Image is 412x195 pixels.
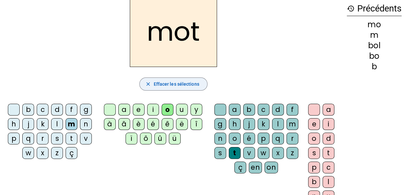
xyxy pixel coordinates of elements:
div: d [272,104,284,116]
div: l [272,118,284,130]
div: ê [162,118,173,130]
div: h [8,118,20,130]
div: h [229,118,241,130]
div: u [176,104,188,116]
div: v [243,147,255,159]
div: o [229,133,241,144]
div: mo [347,21,402,29]
div: û [154,133,166,144]
div: é [147,118,159,130]
div: w [22,147,34,159]
div: bol [347,42,402,50]
div: f [66,104,77,116]
div: k [37,118,49,130]
div: v [80,133,92,144]
div: q [22,133,34,144]
div: î [190,118,202,130]
div: on [265,162,278,173]
div: s [214,147,226,159]
div: ü [169,133,181,144]
div: d [51,104,63,116]
button: Effacer les sélections [139,77,207,91]
div: c [323,162,334,173]
div: o [162,104,173,116]
div: y [190,104,202,116]
div: n [80,118,92,130]
div: r [286,133,298,144]
div: g [80,104,92,116]
div: a [118,104,130,116]
div: e [133,104,145,116]
div: ô [140,133,152,144]
div: m [347,31,402,39]
div: ï [126,133,137,144]
div: bo [347,52,402,60]
div: é [243,133,255,144]
div: b [347,63,402,71]
div: x [37,147,49,159]
div: k [258,118,269,130]
div: t [229,147,241,159]
div: q [272,133,284,144]
div: a [229,104,241,116]
div: x [272,147,284,159]
div: w [258,147,269,159]
div: b [308,176,320,188]
div: e [308,118,320,130]
div: p [8,133,20,144]
div: j [243,118,255,130]
div: t [66,133,77,144]
div: f [286,104,298,116]
div: ç [66,147,77,159]
div: g [214,118,226,130]
div: p [258,133,269,144]
div: â [118,118,130,130]
div: l [323,176,334,188]
div: à [104,118,116,130]
div: d [323,133,334,144]
div: i [323,118,334,130]
mat-icon: close [145,81,151,87]
div: a [323,104,334,116]
div: b [243,104,255,116]
div: è [133,118,145,130]
div: b [22,104,34,116]
h3: Précédents [347,1,402,16]
div: ç [234,162,246,173]
div: c [258,104,269,116]
div: l [51,118,63,130]
div: p [308,162,320,173]
div: r [37,133,49,144]
div: o [308,133,320,144]
div: z [286,147,298,159]
div: i [147,104,159,116]
div: m [286,118,298,130]
div: t [323,147,334,159]
div: s [51,133,63,144]
div: c [37,104,49,116]
div: s [308,147,320,159]
div: m [66,118,77,130]
span: Effacer les sélections [153,80,199,88]
div: en [249,162,262,173]
div: z [51,147,63,159]
mat-icon: history [347,5,355,12]
div: n [214,133,226,144]
div: ë [176,118,188,130]
div: j [22,118,34,130]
